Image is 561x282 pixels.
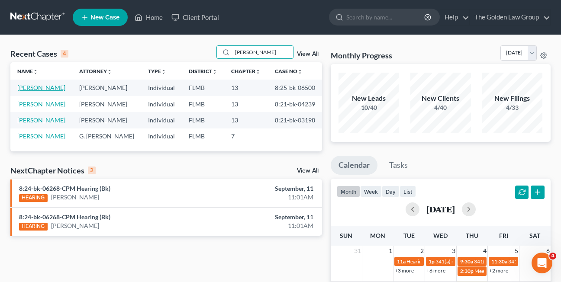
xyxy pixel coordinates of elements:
iframe: Intercom live chat [532,253,552,273]
div: 4/33 [482,103,542,112]
a: Attorneyunfold_more [79,68,112,74]
span: 341(a) meeting for [PERSON_NAME] [435,258,519,265]
div: New Leads [339,93,399,103]
a: [PERSON_NAME] [17,84,65,91]
td: [PERSON_NAME] [72,80,141,96]
td: FLMB [182,80,224,96]
td: Individual [141,112,182,128]
a: Districtunfold_more [189,68,217,74]
span: 5 [514,246,519,256]
div: 11:01AM [221,221,313,230]
a: [PERSON_NAME] [51,193,99,202]
span: Fri [499,232,508,239]
div: 4/40 [410,103,471,112]
td: 8:21-bk-03198 [268,112,322,128]
input: Search by name... [232,46,293,58]
div: 10/40 [339,103,399,112]
td: 13 [224,96,268,112]
span: 3 [451,246,456,256]
span: 2 [419,246,425,256]
button: day [382,186,400,197]
span: 1p [429,258,435,265]
a: [PERSON_NAME] [17,116,65,124]
a: Client Portal [167,10,223,25]
a: Case Nounfold_more [275,68,303,74]
a: [PERSON_NAME] [51,221,99,230]
td: 8:25-bk-06500 [268,80,322,96]
span: 11a [397,258,406,265]
div: Recent Cases [10,48,68,59]
td: Individual [141,96,182,112]
td: Individual [141,128,182,144]
a: View All [297,51,319,57]
h2: [DATE] [426,205,455,214]
td: FLMB [182,112,224,128]
td: G. [PERSON_NAME] [72,128,141,144]
span: Sun [340,232,352,239]
span: 31 [353,246,362,256]
span: Wed [433,232,448,239]
i: unfold_more [255,69,261,74]
span: 4 [549,253,556,260]
span: Sat [529,232,540,239]
div: September, 11 [221,184,313,193]
div: September, 11 [221,213,313,221]
a: +3 more [395,267,414,274]
div: 2 [88,167,96,174]
span: Hearing for [PERSON_NAME] [406,258,474,265]
a: View All [297,168,319,174]
td: 7 [224,128,268,144]
h3: Monthly Progress [331,50,392,61]
i: unfold_more [33,69,38,74]
span: Tue [403,232,415,239]
span: Thu [466,232,478,239]
td: FLMB [182,128,224,144]
span: 2:30p [460,268,474,274]
td: [PERSON_NAME] [72,112,141,128]
span: 1 [388,246,393,256]
button: list [400,186,416,197]
span: Mon [370,232,385,239]
div: New Clients [410,93,471,103]
td: [PERSON_NAME] [72,96,141,112]
i: unfold_more [161,69,166,74]
span: 11:30a [491,258,507,265]
a: [PERSON_NAME] [17,100,65,108]
input: Search by name... [346,9,426,25]
a: 8:24-bk-06268-CPM Hearing (Bk) [19,185,110,192]
a: Help [440,10,469,25]
div: NextChapter Notices [10,165,96,176]
a: The Golden Law Group [470,10,550,25]
i: unfold_more [107,69,112,74]
a: Typeunfold_more [148,68,166,74]
div: New Filings [482,93,542,103]
a: Tasks [381,156,416,175]
i: unfold_more [212,69,217,74]
a: +2 more [489,267,508,274]
a: Chapterunfold_more [231,68,261,74]
span: New Case [90,14,119,21]
td: 8:21-bk-04239 [268,96,322,112]
td: 13 [224,112,268,128]
div: 11:01AM [221,193,313,202]
div: HEARING [19,194,48,202]
i: unfold_more [297,69,303,74]
span: 4 [482,246,487,256]
td: FLMB [182,96,224,112]
a: Home [130,10,167,25]
td: Individual [141,80,182,96]
div: HEARING [19,223,48,231]
span: 9:30a [460,258,473,265]
span: 341(a) meeting for [PERSON_NAME] [474,258,558,265]
span: 6 [545,246,551,256]
button: month [337,186,360,197]
a: [PERSON_NAME] [17,132,65,140]
a: Nameunfold_more [17,68,38,74]
td: 13 [224,80,268,96]
button: week [360,186,382,197]
div: 4 [61,50,68,58]
a: +6 more [426,267,445,274]
a: Calendar [331,156,377,175]
a: 8:24-bk-06268-CPM Hearing (Bk) [19,213,110,221]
